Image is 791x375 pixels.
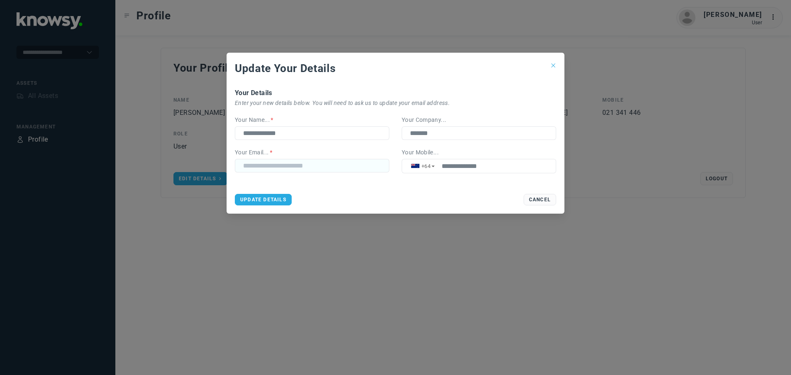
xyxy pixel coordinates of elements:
[235,99,556,107] div: Enter your new details below. You will need to ask us to update your email address.
[402,148,439,157] label: Your Mobile...
[235,88,556,98] div: Your Details
[529,197,551,203] span: Cancel
[402,116,446,124] label: Your Company...
[235,61,556,76] div: Update Your Details
[406,160,439,172] div: Country Code Selector
[431,165,436,168] span: ▼
[235,194,292,205] button: Update Details
[235,116,274,124] label: Your Name...
[524,194,556,205] button: Cancel
[421,163,431,169] span: +64
[542,55,564,77] button: Close this dialog
[235,148,272,157] label: Your Email...
[240,197,286,203] span: Update Details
